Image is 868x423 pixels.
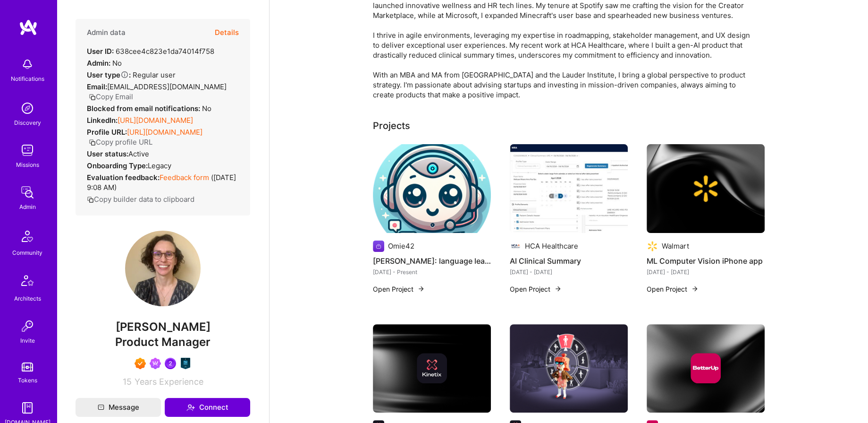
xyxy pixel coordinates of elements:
[135,377,203,387] span: Years Experience
[128,149,149,158] span: Active
[107,82,227,91] span: [EMAIL_ADDRESS][DOMAIN_NAME]
[691,285,699,293] img: arrow-right
[87,104,211,113] div: No
[87,161,148,170] strong: Onboarding Type:
[89,92,133,102] button: Copy Email
[14,294,41,303] div: Architects
[98,404,104,411] i: icon Mail
[87,149,128,158] strong: User status:
[525,241,578,251] div: HCA Healthcare
[647,267,765,277] div: [DATE] - [DATE]
[16,225,39,248] img: Community
[22,363,33,371] img: tokens
[123,377,132,387] span: 15
[135,358,146,369] img: Exceptional A.Teamer
[87,47,114,56] strong: User ID:
[554,285,562,293] img: arrow-right
[373,119,410,133] div: Projects
[16,271,39,294] img: Architects
[510,284,562,294] button: Open Project
[87,58,122,68] div: No
[14,118,41,128] div: Discovery
[215,19,239,46] button: Details
[417,285,425,293] img: arrow-right
[373,241,384,252] img: Company logo
[373,255,491,267] h4: [PERSON_NAME]: language learning app
[87,104,202,113] strong: Blocked from email notifications:
[87,173,160,182] strong: Evaluation feedback:
[76,398,161,417] button: Message
[87,194,194,204] button: Copy builder data to clipboard
[87,128,127,137] strong: Profile URL:
[150,358,161,369] img: Been on Mission
[18,375,37,385] div: Tokens
[89,94,96,101] i: icon Copy
[647,144,765,233] img: cover
[18,141,37,160] img: teamwork
[76,320,250,334] span: [PERSON_NAME]
[125,231,201,306] img: User Avatar
[87,46,214,56] div: 638cee4c823e1da74014f758
[417,353,447,383] img: Company logo
[18,55,37,74] img: bell
[373,144,491,233] img: Omie: language learning app
[662,241,689,251] div: Walmart
[373,324,491,413] img: cover
[12,248,42,258] div: Community
[691,353,721,383] img: Company logo
[373,267,491,277] div: [DATE] - Present
[18,317,37,336] img: Invite
[647,324,765,413] img: cover
[647,241,658,252] img: Company logo
[160,173,209,182] a: Feedback form
[115,335,211,349] span: Product Manager
[87,70,176,80] div: Regular user
[87,59,110,68] strong: Admin:
[89,137,152,147] button: Copy profile URL
[510,255,628,267] h4: AI Clinical Summary
[647,284,699,294] button: Open Project
[373,284,425,294] button: Open Project
[510,324,628,413] img: User Research (foundational)
[127,128,202,137] a: [URL][DOMAIN_NAME]
[20,336,35,345] div: Invite
[148,161,171,170] span: legacy
[18,99,37,118] img: discovery
[16,160,39,170] div: Missions
[180,358,191,369] img: Product Guild
[186,403,195,412] i: icon Connect
[87,82,107,91] strong: Email:
[388,241,414,251] div: Omie42
[87,116,118,125] strong: LinkedIn:
[87,70,131,79] strong: User type :
[510,267,628,277] div: [DATE] - [DATE]
[18,183,37,202] img: admin teamwork
[510,144,628,233] img: AI Clinical Summary
[19,19,38,36] img: logo
[647,255,765,267] h4: ML Computer Vision iPhone app
[18,398,37,417] img: guide book
[87,196,94,203] i: icon Copy
[87,28,126,37] h4: Admin data
[120,70,129,79] i: Help
[89,139,96,146] i: icon Copy
[11,74,44,84] div: Notifications
[510,241,521,252] img: Company logo
[165,398,250,417] button: Connect
[19,202,36,212] div: Admin
[118,116,193,125] a: [URL][DOMAIN_NAME]
[691,173,721,204] img: Company logo
[87,173,239,192] div: ( [DATE] 9:08 AM )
